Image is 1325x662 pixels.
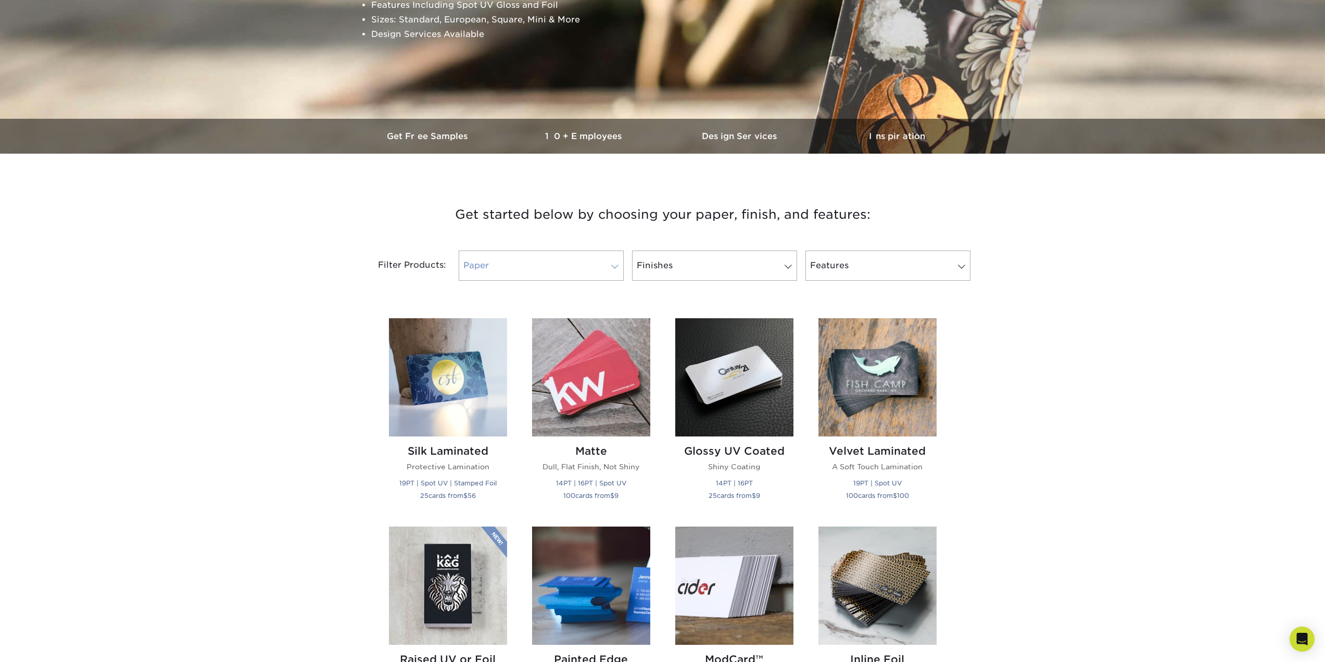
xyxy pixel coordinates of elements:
span: 9 [614,492,619,499]
span: $ [463,492,468,499]
small: cards from [420,492,476,499]
a: Matte Business Cards Matte Dull, Flat Finish, Not Shiny 14PT | 16PT | Spot UV 100cards from$9 [532,318,650,514]
h2: Silk Laminated [389,445,507,457]
small: cards from [846,492,909,499]
div: Open Intercom Messenger [1290,627,1315,652]
img: New Product [481,527,507,558]
img: Glossy UV Coated Business Cards [675,318,793,436]
span: 100 [563,492,575,499]
small: cards from [709,492,760,499]
p: Dull, Flat Finish, Not Shiny [532,461,650,472]
h3: Design Services [663,131,819,141]
small: 19PT | Spot UV | Stamped Foil [399,479,497,487]
img: Silk Laminated Business Cards [389,318,507,436]
span: $ [752,492,756,499]
span: 56 [468,492,476,499]
span: 25 [709,492,717,499]
h2: Matte [532,445,650,457]
h2: Glossy UV Coated [675,445,793,457]
p: Shiny Coating [675,461,793,472]
img: Raised UV or Foil Business Cards [389,527,507,645]
h3: Inspiration [819,131,975,141]
img: Velvet Laminated Business Cards [818,318,937,436]
img: Painted Edge Business Cards [532,527,650,645]
span: 100 [846,492,858,499]
div: Filter Products: [350,251,455,281]
a: Velvet Laminated Business Cards Velvet Laminated A Soft Touch Lamination 19PT | Spot UV 100cards ... [818,318,937,514]
a: 10+ Employees [507,119,663,154]
span: $ [893,492,897,499]
p: A Soft Touch Lamination [818,461,937,472]
li: Design Services Available [371,27,972,42]
a: Get Free Samples [350,119,507,154]
li: Sizes: Standard, European, Square, Mini & More [371,13,972,27]
h3: Get Free Samples [350,131,507,141]
small: 14PT | 16PT | Spot UV [556,479,626,487]
span: 100 [897,492,909,499]
img: Matte Business Cards [532,318,650,436]
small: 14PT | 16PT [716,479,753,487]
a: Finishes [632,251,797,281]
h2: Velvet Laminated [818,445,937,457]
a: Silk Laminated Business Cards Silk Laminated Protective Lamination 19PT | Spot UV | Stamped Foil ... [389,318,507,514]
a: Inspiration [819,119,975,154]
img: ModCard™ Business Cards [675,527,793,645]
span: $ [610,492,614,499]
a: Paper [459,251,624,281]
a: Glossy UV Coated Business Cards Glossy UV Coated Shiny Coating 14PT | 16PT 25cards from$9 [675,318,793,514]
p: Protective Lamination [389,461,507,472]
small: cards from [563,492,619,499]
a: Design Services [663,119,819,154]
span: 25 [420,492,428,499]
h3: Get started below by choosing your paper, finish, and features: [358,191,967,238]
h3: 10+ Employees [507,131,663,141]
small: 19PT | Spot UV [853,479,902,487]
img: Inline Foil Business Cards [818,527,937,645]
a: Features [805,251,970,281]
span: 9 [756,492,760,499]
